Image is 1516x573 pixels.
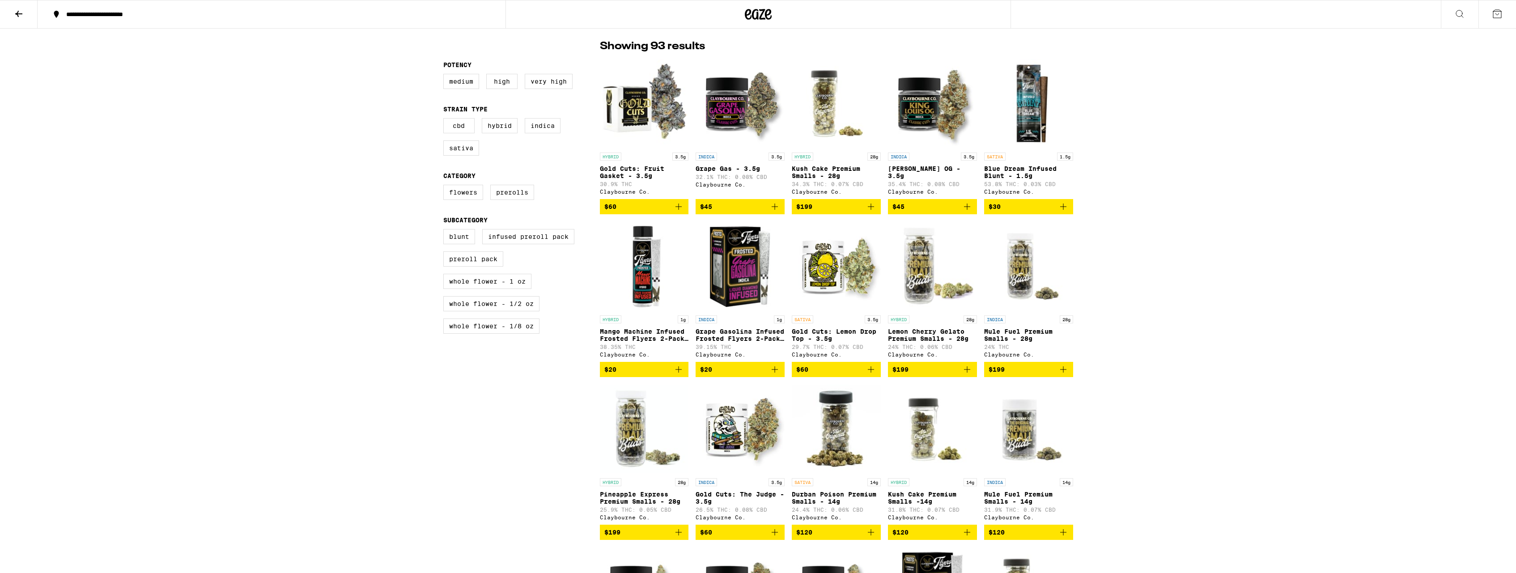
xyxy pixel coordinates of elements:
p: Grape Gas - 3.5g [696,165,785,172]
p: 1g [774,315,785,323]
img: Claybourne Co. - Durban Poison Premium Smalls - 14g [792,384,881,474]
p: HYBRID [888,478,909,486]
span: $60 [796,366,808,373]
p: Showing 93 results [600,39,705,54]
div: Claybourne Co. [600,189,689,195]
div: Claybourne Co. [696,182,785,187]
span: Hi. Need any help? [5,6,64,13]
p: 28g [964,315,977,323]
p: 26.5% THC: 0.08% CBD [696,507,785,513]
p: HYBRID [888,315,909,323]
button: Add to bag [696,525,785,540]
p: INDICA [696,478,717,486]
img: Claybourne Co. - Mule Fuel Premium Smalls - 14g [984,384,1073,474]
a: Open page for Kush Cake Premium Smalls -14g from Claybourne Co. [888,384,977,525]
img: Claybourne Co. - Mango Machine Infused Frosted Flyers 2-Pack - 1g [600,221,689,311]
p: Pineapple Express Premium Smalls - 28g [600,491,689,505]
span: $20 [604,366,616,373]
span: $60 [604,203,616,210]
a: Open page for Gold Cuts: The Judge - 3.5g from Claybourne Co. [696,384,785,525]
label: Preroll Pack [443,251,503,267]
img: Claybourne Co. - King Louis OG - 3.5g [888,59,977,148]
p: 3.5g [865,315,881,323]
p: Durban Poison Premium Smalls - 14g [792,491,881,505]
p: 24% THC [984,344,1073,350]
label: Whole Flower - 1/2 oz [443,296,539,311]
div: Claybourne Co. [696,352,785,357]
p: Kush Cake Premium Smalls -14g [888,491,977,505]
p: Gold Cuts: Fruit Gasket - 3.5g [600,165,689,179]
p: 39.15% THC [696,344,785,350]
p: 35.4% THC: 0.08% CBD [888,181,977,187]
p: INDICA [984,478,1006,486]
img: Claybourne Co. - Pineapple Express Premium Smalls - 28g [600,384,689,474]
label: Flowers [443,185,483,200]
button: Add to bag [600,525,689,540]
a: Open page for Mango Machine Infused Frosted Flyers 2-Pack - 1g from Claybourne Co. [600,221,689,362]
p: HYBRID [600,478,621,486]
p: 28g [675,478,688,486]
span: $199 [892,366,909,373]
p: 28g [1060,315,1073,323]
a: Open page for King Louis OG - 3.5g from Claybourne Co. [888,59,977,199]
img: Claybourne Co. - Gold Cuts: Lemon Drop Top - 3.5g [792,221,881,311]
p: Mule Fuel Premium Smalls - 14g [984,491,1073,505]
button: Add to bag [792,362,881,377]
label: Blunt [443,229,475,244]
p: 3.5g [769,153,785,161]
p: 3.5g [961,153,977,161]
a: Open page for Mule Fuel Premium Smalls - 14g from Claybourne Co. [984,384,1073,525]
div: Claybourne Co. [984,189,1073,195]
p: INDICA [888,153,909,161]
label: Medium [443,74,479,89]
a: Open page for Kush Cake Premium Smalls - 28g from Claybourne Co. [792,59,881,199]
a: Open page for Grape Gas - 3.5g from Claybourne Co. [696,59,785,199]
p: 14g [1060,478,1073,486]
legend: Strain Type [443,106,488,113]
p: 31.9% THC: 0.07% CBD [984,507,1073,513]
p: Blue Dream Infused Blunt - 1.5g [984,165,1073,179]
button: Add to bag [696,199,785,214]
p: SATIVA [984,153,1006,161]
button: Add to bag [792,199,881,214]
div: Claybourne Co. [792,352,881,357]
button: Add to bag [600,199,689,214]
p: 3.5g [672,153,688,161]
span: $30 [989,203,1001,210]
label: CBD [443,118,475,133]
a: Open page for Mule Fuel Premium Smalls - 28g from Claybourne Co. [984,221,1073,362]
button: Add to bag [888,362,977,377]
a: Open page for Pineapple Express Premium Smalls - 28g from Claybourne Co. [600,384,689,525]
span: $199 [796,203,812,210]
p: 14g [867,478,881,486]
p: INDICA [984,315,1006,323]
p: HYBRID [600,153,621,161]
a: Open page for Durban Poison Premium Smalls - 14g from Claybourne Co. [792,384,881,525]
p: 53.8% THC: 0.03% CBD [984,181,1073,187]
label: Very High [525,74,573,89]
div: Claybourne Co. [888,514,977,520]
div: Claybourne Co. [792,514,881,520]
label: Whole Flower - 1/8 oz [443,318,539,334]
span: $199 [604,529,620,536]
img: Claybourne Co. - Grape Gasolina Infused Frosted Flyers 2-Pack - 1g [696,221,785,311]
p: 38.35% THC [600,344,689,350]
label: Infused Preroll Pack [482,229,574,244]
p: 25.9% THC: 0.05% CBD [600,507,689,513]
p: 1.5g [1057,153,1073,161]
p: Gold Cuts: Lemon Drop Top - 3.5g [792,328,881,342]
p: 24.4% THC: 0.06% CBD [792,507,881,513]
p: 14g [964,478,977,486]
p: 28g [867,153,881,161]
label: Whole Flower - 1 oz [443,274,531,289]
div: Claybourne Co. [600,352,689,357]
label: Indica [525,118,561,133]
p: 31.8% THC: 0.07% CBD [888,507,977,513]
span: $120 [989,529,1005,536]
div: Claybourne Co. [984,352,1073,357]
legend: Potency [443,61,471,68]
p: 34.3% THC: 0.07% CBD [792,181,881,187]
div: Claybourne Co. [792,189,881,195]
p: Grape Gasolina Infused Frosted Flyers 2-Pack - 1g [696,328,785,342]
p: Mule Fuel Premium Smalls - 28g [984,328,1073,342]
